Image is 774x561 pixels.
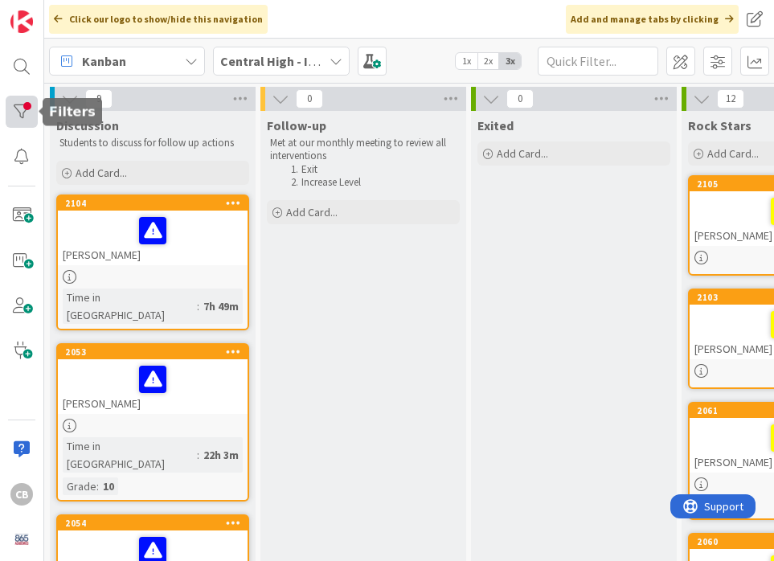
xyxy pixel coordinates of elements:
[477,53,499,69] span: 2x
[82,51,126,71] span: Kanban
[220,53,378,69] b: Central High - Intervention
[96,477,99,495] span: :
[688,117,751,133] span: Rock Stars
[506,89,534,109] span: 0
[286,163,457,176] li: Exit
[10,10,33,33] img: Visit kanbanzone.com
[296,89,323,109] span: 0
[499,53,521,69] span: 3x
[58,196,248,265] div: 2104[PERSON_NAME]
[76,166,127,180] span: Add Card...
[58,211,248,265] div: [PERSON_NAME]
[65,346,248,358] div: 2053
[707,146,759,161] span: Add Card...
[58,345,248,414] div: 2053[PERSON_NAME]
[65,518,248,529] div: 2054
[63,477,96,495] div: Grade
[58,196,248,211] div: 2104
[49,5,268,34] div: Click our logo to show/hide this navigation
[63,437,197,473] div: Time in [GEOGRAPHIC_DATA]
[270,137,457,163] p: Met at our monthly meeting to review all interventions
[497,146,548,161] span: Add Card...
[58,345,248,359] div: 2053
[538,47,658,76] input: Quick Filter...
[197,446,199,464] span: :
[34,2,73,22] span: Support
[56,195,249,330] a: 2104[PERSON_NAME]Time in [GEOGRAPHIC_DATA]:7h 49m
[197,297,199,315] span: :
[199,446,243,464] div: 22h 3m
[85,89,113,109] span: 9
[56,343,249,502] a: 2053[PERSON_NAME]Time in [GEOGRAPHIC_DATA]:22h 3mGrade:10
[267,117,326,133] span: Follow-up
[49,104,96,120] h5: Filters
[456,53,477,69] span: 1x
[99,477,118,495] div: 10
[63,289,197,324] div: Time in [GEOGRAPHIC_DATA]
[58,359,248,414] div: [PERSON_NAME]
[477,117,514,133] span: Exited
[286,176,457,189] li: Increase Level
[10,528,33,551] img: avatar
[59,137,246,149] p: Students to discuss for follow up actions
[286,205,338,219] span: Add Card...
[58,516,248,530] div: 2054
[717,89,744,109] span: 12
[566,5,739,34] div: Add and manage tabs by clicking
[65,198,248,209] div: 2104
[199,297,243,315] div: 7h 49m
[10,483,33,506] div: CB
